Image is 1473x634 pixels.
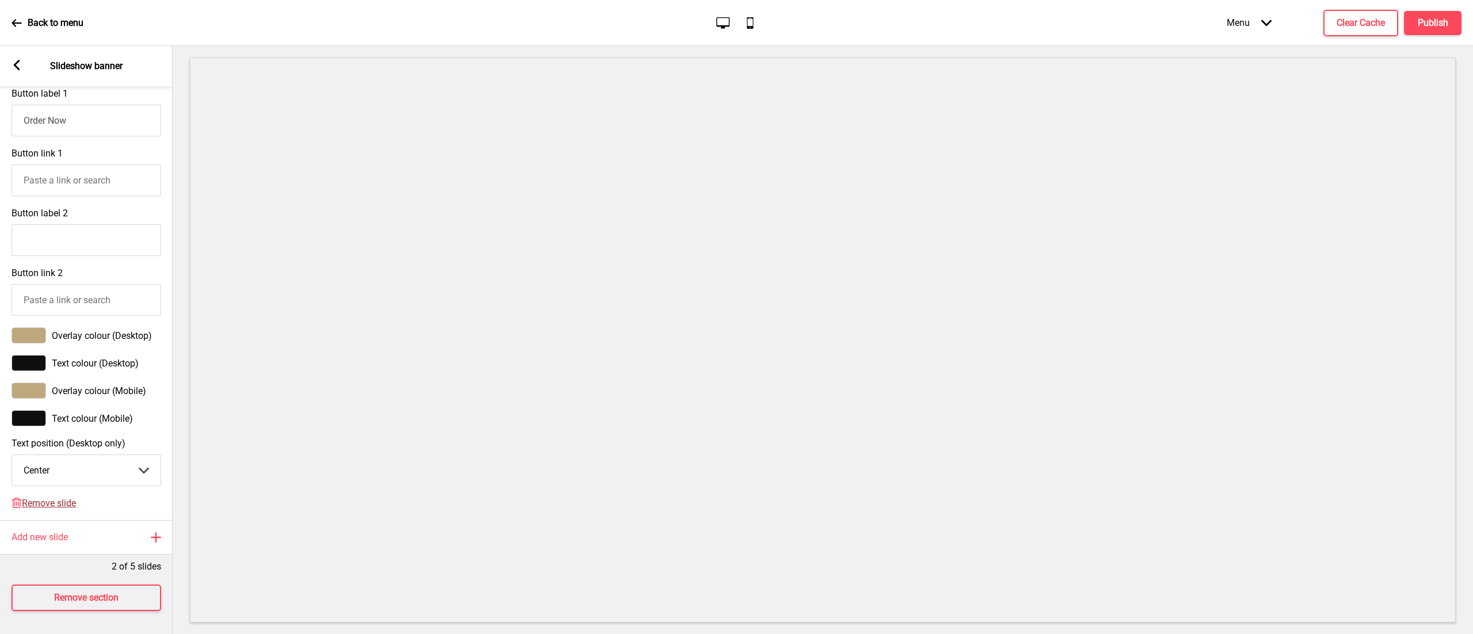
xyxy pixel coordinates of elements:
[12,410,161,426] div: Text colour (Mobile)
[1337,17,1385,29] h4: Clear Cache
[1215,6,1283,40] div: Menu
[1323,10,1398,36] button: Clear Cache
[12,165,161,196] input: Paste a link or search
[12,531,68,544] h4: Add new slide
[112,560,161,573] p: 2 of 5 slides
[54,591,119,604] h4: Remove section
[1404,11,1461,35] button: Publish
[52,413,133,424] span: Text colour (Mobile)
[12,268,63,278] label: Button link 2
[12,383,161,399] div: Overlay colour (Mobile)
[50,60,123,72] p: Slideshow banner
[12,327,161,343] div: Overlay colour (Desktop)
[52,385,146,396] span: Overlay colour (Mobile)
[22,498,76,509] span: Remove slide
[52,330,152,341] span: Overlay colour (Desktop)
[12,284,161,316] input: Paste a link or search
[12,148,63,159] label: Button link 1
[28,17,83,29] p: Back to menu
[12,208,68,219] label: Button label 2
[1418,17,1448,29] h4: Publish
[12,7,83,39] a: Back to menu
[52,358,139,369] span: Text colour (Desktop)
[12,585,161,611] button: Remove section
[12,438,161,449] label: Text position (Desktop only)
[12,355,161,371] div: Text colour (Desktop)
[12,88,68,99] label: Button label 1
